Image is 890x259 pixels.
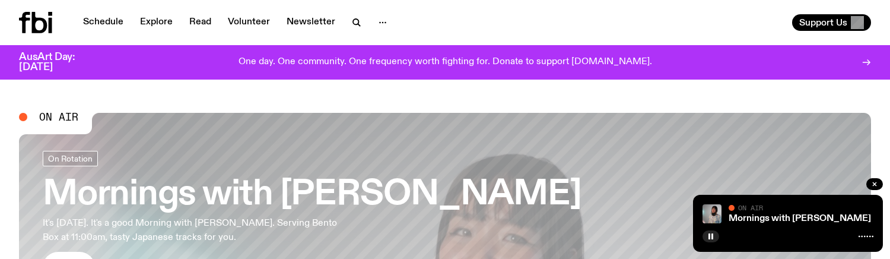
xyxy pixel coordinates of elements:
a: Schedule [76,14,131,31]
span: On Air [738,204,763,211]
span: On Rotation [48,154,93,163]
a: On Rotation [43,151,98,166]
a: Read [182,14,218,31]
p: It's [DATE]. It's a good Morning with [PERSON_NAME]. Serving Bento Box at 11:00am, tasty Japanese... [43,216,347,245]
a: Newsletter [279,14,342,31]
p: One day. One community. One frequency worth fighting for. Donate to support [DOMAIN_NAME]. [239,57,652,68]
a: Volunteer [221,14,277,31]
span: Support Us [799,17,847,28]
a: Mornings with [PERSON_NAME] [729,214,871,223]
img: Kana Frazer is smiling at the camera with her head tilted slightly to her left. She wears big bla... [703,204,721,223]
a: Explore [133,14,180,31]
span: On Air [39,112,78,122]
button: Support Us [792,14,871,31]
h3: Mornings with [PERSON_NAME] [43,178,581,211]
h3: AusArt Day: [DATE] [19,52,95,72]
